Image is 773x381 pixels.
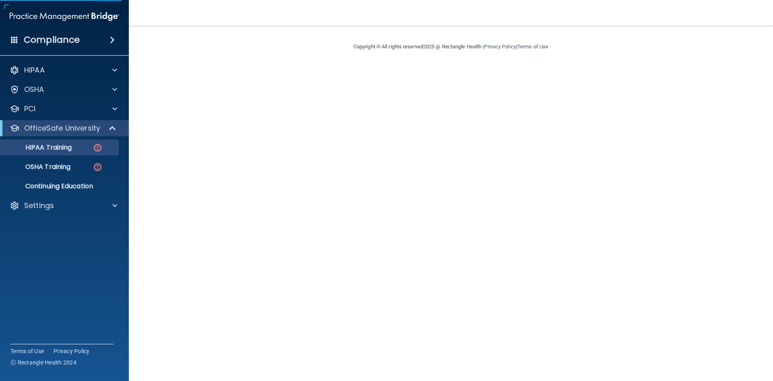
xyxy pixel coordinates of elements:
a: Terms of Use [517,44,548,50]
p: OSHA [24,85,44,94]
a: OSHA [10,85,117,94]
img: PMB logo [10,8,119,25]
img: danger-circle.6113f641.png [93,143,103,153]
a: Settings [10,201,117,210]
a: Privacy Policy [54,347,90,355]
div: Copyright © All rights reserved 2025 @ Rectangle Health | | [304,34,598,60]
span: Ⓒ Rectangle Health 2024 [10,358,76,366]
p: HIPAA [24,65,45,75]
h4: Compliance [24,34,80,46]
img: danger-circle.6113f641.png [93,162,103,172]
p: Continuing Education [5,182,115,190]
p: PCI [24,104,35,114]
p: HIPAA Training [5,144,72,152]
a: Terms of Use [10,347,44,355]
a: HIPAA [10,65,117,75]
p: Settings [24,201,54,210]
a: OfficeSafe University [10,123,117,133]
p: OfficeSafe University [24,123,100,133]
a: Privacy Policy [484,44,516,50]
a: PCI [10,104,117,114]
p: OSHA Training [5,163,70,171]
